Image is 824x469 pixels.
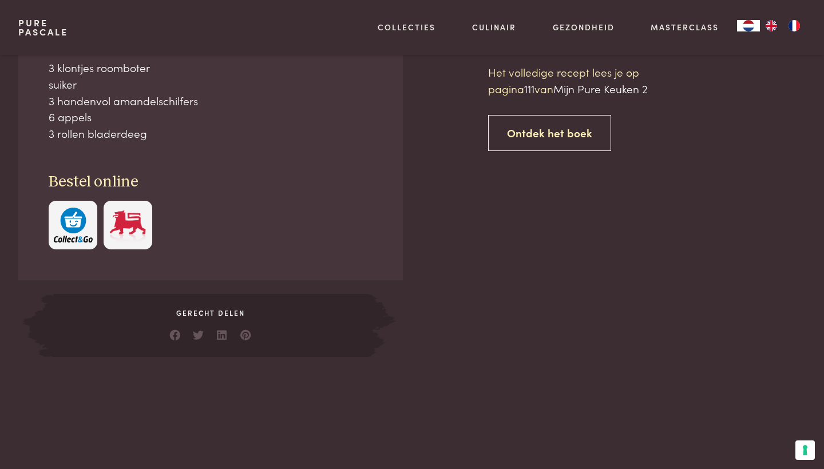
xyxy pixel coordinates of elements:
a: FR [783,20,806,31]
a: Masterclass [651,21,719,33]
a: Gezondheid [553,21,615,33]
a: EN [760,20,783,31]
a: Culinair [472,21,516,33]
a: Ontdek het boek [488,115,611,151]
div: Language [737,20,760,31]
div: 3 klontjes roomboter [49,59,373,76]
div: suiker [49,76,373,93]
span: Mijn Pure Keuken 2 [553,81,648,96]
div: 3 rollen bladerdeeg [49,125,373,142]
a: Collecties [378,21,435,33]
a: NL [737,20,760,31]
div: 3 handenvol amandelschilfers [49,93,373,109]
span: Gerecht delen [54,308,367,318]
img: c308188babc36a3a401bcb5cb7e020f4d5ab42f7cacd8327e500463a43eeb86c.svg [54,208,93,243]
span: 111 [524,81,534,96]
a: PurePascale [18,18,68,37]
img: Delhaize [108,208,147,243]
div: 6 appels [49,109,373,125]
button: Uw voorkeuren voor toestemming voor trackingtechnologieën [795,440,815,460]
aside: Language selected: Nederlands [737,20,806,31]
p: Het volledige recept lees je op pagina van [488,64,683,97]
h3: Bestel online [49,172,373,192]
ul: Language list [760,20,806,31]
